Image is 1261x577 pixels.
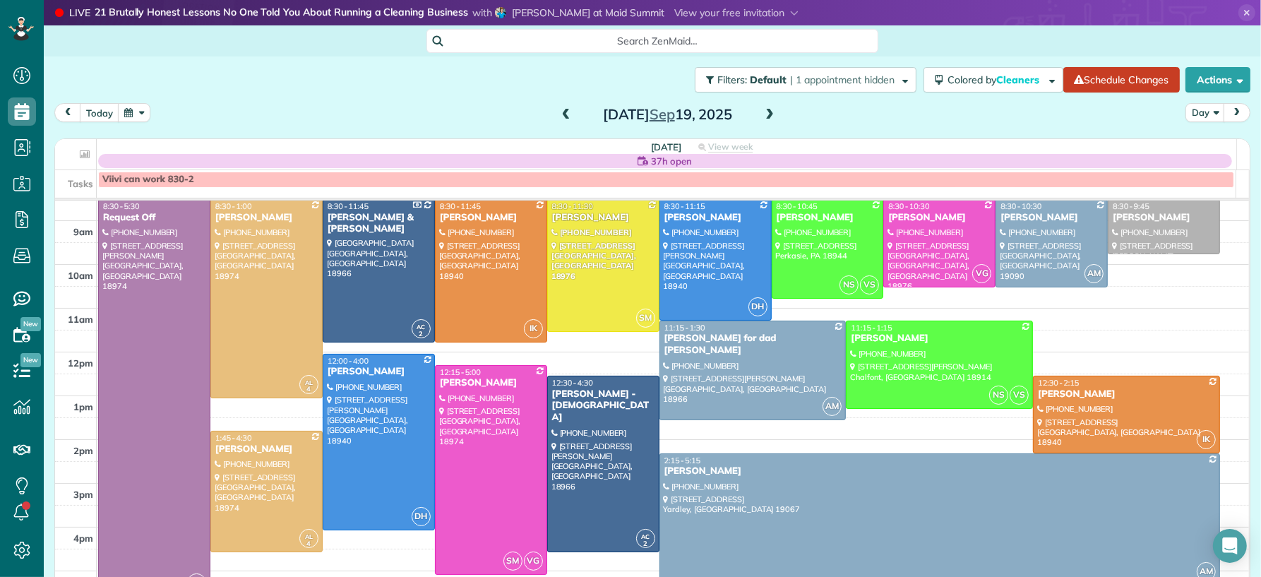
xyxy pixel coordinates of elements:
[327,366,431,378] div: [PERSON_NAME]
[54,103,81,122] button: prev
[650,105,675,123] span: Sep
[102,174,193,185] span: Viivi can work 830-2
[20,317,41,331] span: New
[439,212,543,224] div: [PERSON_NAME]
[751,73,788,86] span: Default
[823,397,842,416] span: AM
[888,201,929,211] span: 8:30 - 10:30
[412,507,431,526] span: DH
[1038,378,1079,388] span: 12:30 - 2:15
[850,333,1029,345] div: [PERSON_NAME]
[695,67,916,93] button: Filters: Default | 1 appointment hidden
[68,314,93,325] span: 11am
[503,552,522,571] span: SM
[1000,212,1104,224] div: [PERSON_NAME]
[972,264,991,283] span: VG
[641,533,650,540] span: AC
[73,445,93,456] span: 2pm
[1112,212,1216,224] div: [PERSON_NAME]
[1197,430,1216,449] span: IK
[73,226,93,237] span: 9am
[73,489,93,500] span: 3pm
[989,386,1008,405] span: NS
[748,297,767,316] span: DH
[524,552,543,571] span: VG
[1084,264,1104,283] span: AM
[839,275,859,295] span: NS
[552,201,593,211] span: 8:30 - 11:30
[552,378,593,388] span: 12:30 - 4:30
[1063,67,1180,93] a: Schedule Changes
[651,141,681,153] span: [DATE]
[440,201,481,211] span: 8:30 - 11:45
[708,141,753,153] span: View week
[1185,103,1225,122] button: Day
[688,67,916,93] a: Filters: Default | 1 appointment hidden
[664,456,701,465] span: 2:15 - 5:15
[440,367,481,377] span: 12:15 - 5:00
[215,433,252,443] span: 1:45 - 4:30
[664,212,767,224] div: [PERSON_NAME]
[215,444,318,456] div: [PERSON_NAME]
[1010,386,1029,405] span: VS
[664,465,1217,477] div: [PERSON_NAME]
[1213,529,1247,563] div: Open Intercom Messenger
[524,319,543,338] span: IK
[664,323,705,333] span: 11:15 - 1:30
[417,323,425,331] span: AC
[637,537,655,551] small: 2
[651,154,692,168] span: 37h open
[664,201,705,211] span: 8:30 - 11:15
[327,212,431,236] div: [PERSON_NAME] & [PERSON_NAME]
[95,6,468,20] strong: 21 Brutally Honest Lessons No One Told You About Running a Cleaning Business
[997,73,1042,86] span: Cleaners
[851,323,892,333] span: 11:15 - 1:15
[948,73,1045,86] span: Colored by
[776,212,880,224] div: [PERSON_NAME]
[1185,67,1250,93] button: Actions
[495,7,506,18] img: angela-brown-4d683074ae0fcca95727484455e3f3202927d5098cd1ff65ad77dadb9e4011d8.jpg
[551,388,655,424] div: [PERSON_NAME] - [DEMOGRAPHIC_DATA]
[102,212,206,224] div: Request Off
[68,270,93,281] span: 10am
[791,73,895,86] span: | 1 appointment hidden
[305,379,313,386] span: AL
[328,201,369,211] span: 8:30 - 11:45
[777,201,818,211] span: 8:30 - 10:45
[636,309,655,328] span: SM
[412,328,430,341] small: 2
[300,383,318,396] small: 4
[472,6,492,19] span: with
[215,201,252,211] span: 8:30 - 1:00
[68,357,93,369] span: 12pm
[305,533,313,540] span: AL
[80,103,119,122] button: today
[580,107,756,122] h2: [DATE] 19, 2025
[551,212,655,224] div: [PERSON_NAME]
[215,212,318,224] div: [PERSON_NAME]
[439,377,543,389] div: [PERSON_NAME]
[73,533,93,544] span: 4pm
[328,356,369,366] span: 12:00 - 4:00
[512,6,664,19] span: [PERSON_NAME] at Maid Summit
[664,333,842,357] div: [PERSON_NAME] for dad [PERSON_NAME]
[924,67,1063,93] button: Colored byCleaners
[1000,201,1041,211] span: 8:30 - 10:30
[888,212,991,224] div: [PERSON_NAME]
[1113,201,1149,211] span: 8:30 - 9:45
[1224,103,1250,122] button: next
[73,401,93,412] span: 1pm
[20,353,41,367] span: New
[103,201,140,211] span: 8:30 - 5:30
[1037,388,1216,400] div: [PERSON_NAME]
[860,275,879,295] span: VS
[718,73,748,86] span: Filters:
[300,537,318,551] small: 4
